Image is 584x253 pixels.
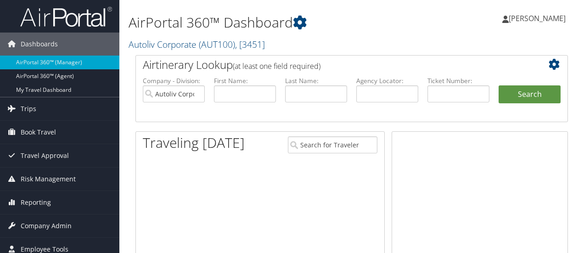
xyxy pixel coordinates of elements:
[509,13,566,23] span: [PERSON_NAME]
[356,76,418,85] label: Agency Locator:
[143,133,245,152] h1: Traveling [DATE]
[21,121,56,144] span: Book Travel
[427,76,489,85] label: Ticket Number:
[502,5,575,32] a: [PERSON_NAME]
[129,13,426,32] h1: AirPortal 360™ Dashboard
[21,214,72,237] span: Company Admin
[235,38,265,51] span: , [ 3451 ]
[214,76,276,85] label: First Name:
[21,191,51,214] span: Reporting
[21,97,36,120] span: Trips
[21,33,58,56] span: Dashboards
[21,168,76,191] span: Risk Management
[143,57,525,73] h2: Airtinerary Lookup
[499,85,561,104] button: Search
[20,6,112,28] img: airportal-logo.png
[129,38,265,51] a: Autoliv Corporate
[285,76,347,85] label: Last Name:
[199,38,235,51] span: ( AUT100 )
[21,144,69,167] span: Travel Approval
[288,136,378,153] input: Search for Traveler
[233,61,320,71] span: (at least one field required)
[143,76,205,85] label: Company - Division:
